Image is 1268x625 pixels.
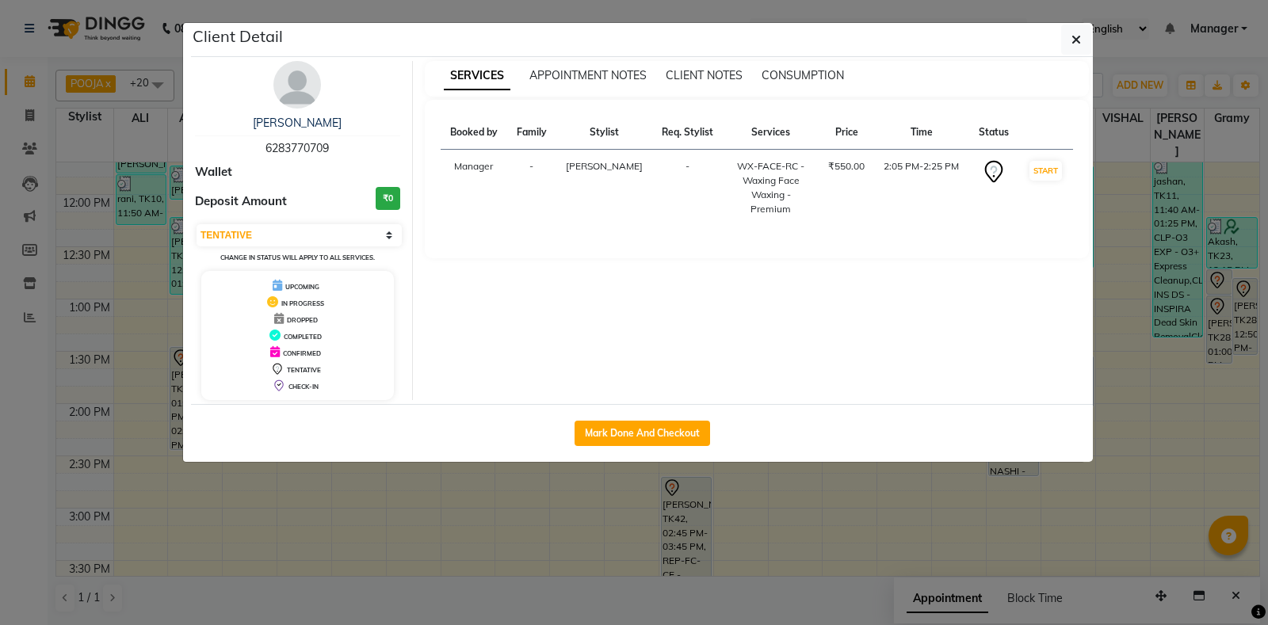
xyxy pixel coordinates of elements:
[874,116,968,150] th: Time
[273,61,321,109] img: avatar
[724,116,819,150] th: Services
[253,116,342,130] a: [PERSON_NAME]
[819,116,874,150] th: Price
[1029,161,1062,181] button: START
[444,62,510,90] span: SERVICES
[762,68,844,82] span: CONSUMPTION
[281,299,324,307] span: IN PROGRESS
[652,150,723,227] td: -
[195,163,232,181] span: Wallet
[193,25,283,48] h5: Client Detail
[575,421,710,446] button: Mark Done And Checkout
[969,116,1018,150] th: Status
[529,68,647,82] span: APPOINTMENT NOTES
[666,68,743,82] span: CLIENT NOTES
[828,159,865,173] div: ₹550.00
[652,116,723,150] th: Req. Stylist
[195,192,287,211] span: Deposit Amount
[733,159,809,216] div: WX-FACE-RC - Waxing Face Waxing - Premium
[220,253,375,261] small: Change in status will apply to all services.
[265,141,329,155] span: 6283770709
[507,116,556,150] th: Family
[507,150,556,227] td: -
[284,333,322,341] span: COMPLETED
[285,283,319,291] span: UPCOMING
[874,150,968,227] td: 2:05 PM-2:25 PM
[287,316,318,324] span: DROPPED
[441,116,507,150] th: Booked by
[287,366,321,374] span: TENTATIVE
[288,383,319,391] span: CHECK-IN
[283,349,321,357] span: CONFIRMED
[376,187,400,210] h3: ₹0
[556,116,652,150] th: Stylist
[441,150,507,227] td: Manager
[566,160,643,172] span: [PERSON_NAME]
